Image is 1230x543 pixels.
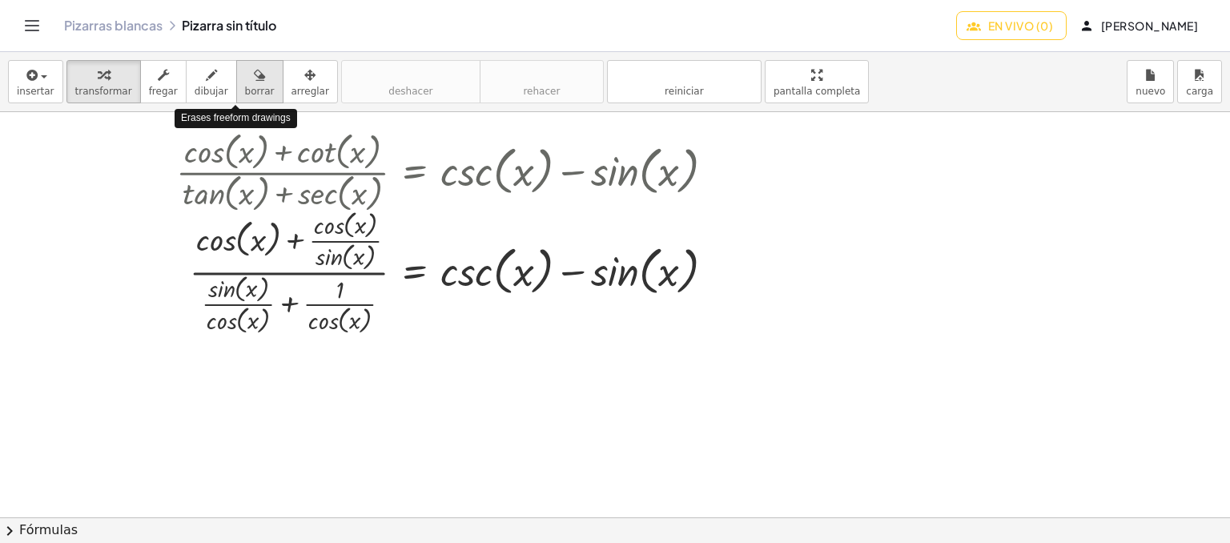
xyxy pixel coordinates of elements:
[1127,60,1174,103] button: nuevo
[17,86,54,97] font: insertar
[291,86,329,97] font: arreglar
[956,11,1067,40] button: En vivo (0)
[1101,18,1198,33] font: [PERSON_NAME]
[350,67,472,82] font: deshacer
[245,86,275,97] font: borrar
[175,109,297,127] div: Erases freeform drawings
[665,86,704,97] font: reiniciar
[1186,86,1213,97] font: carga
[66,60,141,103] button: transformar
[186,60,237,103] button: dibujar
[283,60,338,103] button: arreglar
[341,60,480,103] button: deshacerdeshacer
[64,17,163,34] font: Pizarras blancas
[195,86,228,97] font: dibujar
[1070,11,1211,40] button: [PERSON_NAME]
[607,60,762,103] button: refrescarreiniciar
[8,60,63,103] button: insertar
[19,13,45,38] button: Cambiar navegación
[523,86,560,97] font: rehacer
[488,67,595,82] font: rehacer
[774,86,861,97] font: pantalla completa
[149,86,178,97] font: fregar
[616,67,753,82] font: refrescar
[480,60,604,103] button: rehacerrehacer
[1136,86,1165,97] font: nuevo
[988,18,1053,33] font: En vivo (0)
[64,18,163,34] a: Pizarras blancas
[75,86,132,97] font: transformar
[140,60,187,103] button: fregar
[236,60,283,103] button: borrar
[388,86,432,97] font: deshacer
[1177,60,1222,103] button: carga
[765,60,870,103] button: pantalla completa
[19,522,78,537] font: Fórmulas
